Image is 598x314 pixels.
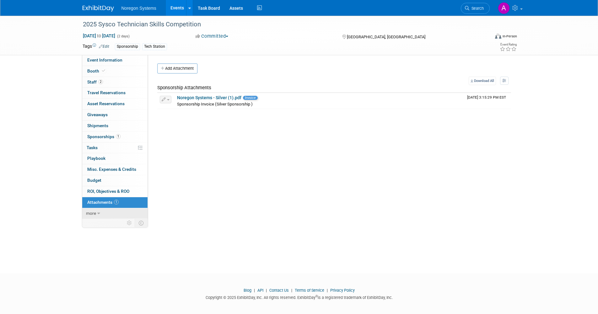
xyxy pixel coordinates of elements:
[102,69,105,73] i: Booth reservation complete
[135,219,148,227] td: Toggle Event Tabs
[124,219,135,227] td: Personalize Event Tab Strip
[177,95,241,100] a: Noregon Systems - Silver (1).pdf
[87,134,121,139] span: Sponsorships
[99,44,109,49] a: Edit
[83,43,109,50] td: Tags
[467,95,506,100] span: Upload Timestamp
[82,121,148,131] a: Shipments
[177,102,253,106] span: Sponsorship Invoice (Silver Sponsorship )
[87,57,122,62] span: Event Information
[87,178,101,183] span: Budget
[157,85,211,90] span: Sponsorship Attachments
[244,288,251,293] a: Blog
[87,101,125,106] span: Asset Reservations
[82,175,148,186] a: Budget
[157,63,197,73] button: Add Attachment
[82,197,148,208] a: Attachments1
[87,123,108,128] span: Shipments
[82,164,148,175] a: Misc. Expenses & Credits
[116,34,130,38] span: (2 days)
[264,288,268,293] span: |
[257,288,263,293] a: API
[87,145,98,150] span: Tasks
[82,208,148,219] a: more
[86,211,96,216] span: more
[82,99,148,109] a: Asset Reservations
[495,34,501,39] img: Format-Inperson.png
[87,79,103,84] span: Staff
[87,68,106,73] span: Booth
[465,93,511,109] td: Upload Timestamp
[469,6,484,11] span: Search
[82,66,148,77] a: Booth
[469,77,496,85] a: Download All
[252,288,256,293] span: |
[82,55,148,66] a: Event Information
[500,43,517,46] div: Event Rating
[121,6,156,11] span: Noregon Systems
[82,88,148,98] a: Travel Reservations
[114,200,119,204] span: 1
[330,288,355,293] a: Privacy Policy
[142,43,167,50] div: Tech Station
[87,189,129,194] span: ROI, Objectives & ROO
[453,33,517,42] div: Event Format
[347,35,425,39] span: [GEOGRAPHIC_DATA], [GEOGRAPHIC_DATA]
[82,153,148,164] a: Playbook
[243,96,258,100] span: Invoice
[461,3,490,14] a: Search
[82,132,148,142] a: Sponsorships1
[502,34,517,39] div: In-Person
[116,134,121,139] span: 1
[83,5,114,12] img: ExhibitDay
[87,90,126,95] span: Travel Reservations
[295,288,324,293] a: Terms of Service
[193,33,231,40] button: Committed
[82,77,148,88] a: Staff2
[82,110,148,120] a: Giveaways
[87,200,119,205] span: Attachments
[290,288,294,293] span: |
[87,156,105,161] span: Playbook
[82,186,148,197] a: ROI, Objectives & ROO
[269,288,289,293] a: Contact Us
[82,143,148,153] a: Tasks
[81,19,480,30] div: 2025 Sysco Technician Skills Competition
[115,43,140,50] div: Sponsorship
[83,33,116,39] span: [DATE] [DATE]
[498,2,510,14] img: Ali Connell
[315,295,318,298] sup: ®
[96,33,102,38] span: to
[87,167,136,172] span: Misc. Expenses & Credits
[325,288,329,293] span: |
[98,79,103,84] span: 2
[87,112,108,117] span: Giveaways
